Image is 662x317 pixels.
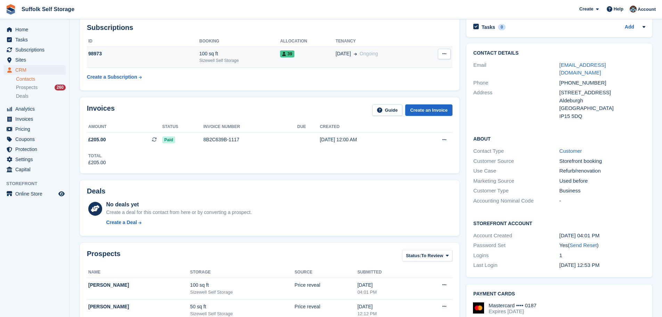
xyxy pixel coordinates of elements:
[3,189,66,199] a: menu
[3,55,66,65] a: menu
[568,242,598,248] span: ( )
[162,121,203,133] th: Status
[421,252,443,259] span: To Review
[559,262,600,268] time: 2025-07-30 11:53:26 UTC
[473,197,559,205] div: Accounting Nominal Code
[16,84,38,91] span: Prospects
[55,85,66,90] div: 260
[15,45,57,55] span: Subscriptions
[15,165,57,174] span: Capital
[190,267,294,278] th: Storage
[630,6,637,13] img: Lisa Furneaux
[473,89,559,120] div: Address
[3,154,66,164] a: menu
[15,114,57,124] span: Invoices
[87,71,142,84] a: Create a Subscription
[357,303,417,310] div: [DATE]
[3,165,66,174] a: menu
[15,35,57,45] span: Tasks
[473,261,559,269] div: Last Login
[473,232,559,240] div: Account Created
[320,136,415,143] div: [DATE] 12:00 AM
[295,267,358,278] th: Source
[473,177,559,185] div: Marketing Source
[489,302,537,309] div: Mastercard •••• 0187
[15,144,57,154] span: Protection
[473,241,559,249] div: Password Set
[473,135,645,142] h2: About
[473,167,559,175] div: Use Case
[19,3,77,15] a: Suffolk Self Storage
[3,104,66,114] a: menu
[190,289,294,296] div: Sizewell Self Storage
[87,36,199,47] th: ID
[87,50,199,57] div: 98973
[295,303,358,310] div: Price reveal
[3,35,66,45] a: menu
[87,121,162,133] th: Amount
[559,157,645,165] div: Storefront booking
[87,267,190,278] th: Name
[16,93,66,100] a: Deals
[473,79,559,87] div: Phone
[203,136,297,143] div: 8B2C639B-1117
[199,50,280,57] div: 100 sq ft
[473,187,559,195] div: Customer Type
[199,57,280,64] div: Sizewell Self Storage
[3,45,66,55] a: menu
[473,61,559,77] div: Email
[473,291,645,297] h2: Payment cards
[559,177,645,185] div: Used before
[559,252,645,260] div: 1
[6,180,69,187] span: Storefront
[15,154,57,164] span: Settings
[402,250,452,261] button: Status: To Review
[357,282,417,289] div: [DATE]
[473,50,645,56] h2: Contact Details
[559,197,645,205] div: -
[559,112,645,120] div: IP15 5DQ
[162,136,175,143] span: Paid
[297,121,320,133] th: Due
[190,303,294,310] div: 50 sq ft
[106,209,252,216] div: Create a deal for this contact from here or by converting a prospect.
[357,267,417,278] th: Submitted
[16,84,66,91] a: Prospects 260
[88,136,106,143] span: £205.00
[498,24,506,30] div: 0
[405,104,452,116] a: Create an Invoice
[16,76,66,82] a: Contacts
[106,219,252,226] a: Create a Deal
[320,121,415,133] th: Created
[559,97,645,105] div: Aldeburgh
[280,36,336,47] th: Allocation
[614,6,623,13] span: Help
[106,200,252,209] div: No deals yet
[295,282,358,289] div: Price reveal
[15,104,57,114] span: Analytics
[87,24,452,32] h2: Subscriptions
[3,114,66,124] a: menu
[88,303,190,310] div: [PERSON_NAME]
[625,23,634,31] a: Add
[3,124,66,134] a: menu
[6,4,16,15] img: stora-icon-8386f47178a22dfd0bd8f6a31ec36ba5ce8667c1dd55bd0f319d3a0aa187defe.svg
[190,282,294,289] div: 100 sq ft
[559,148,582,154] a: Customer
[3,144,66,154] a: menu
[16,93,28,100] span: Deals
[579,6,593,13] span: Create
[482,24,495,30] h2: Tasks
[15,189,57,199] span: Online Store
[88,282,190,289] div: [PERSON_NAME]
[559,187,645,195] div: Business
[203,121,297,133] th: Invoice number
[336,36,423,47] th: Tenancy
[489,308,537,315] div: Expires [DATE]
[360,51,378,56] span: Ongoing
[106,219,137,226] div: Create a Deal
[15,65,57,75] span: CRM
[15,25,57,34] span: Home
[473,302,484,314] img: Mastercard Logo
[559,167,645,175] div: Refurb/renovation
